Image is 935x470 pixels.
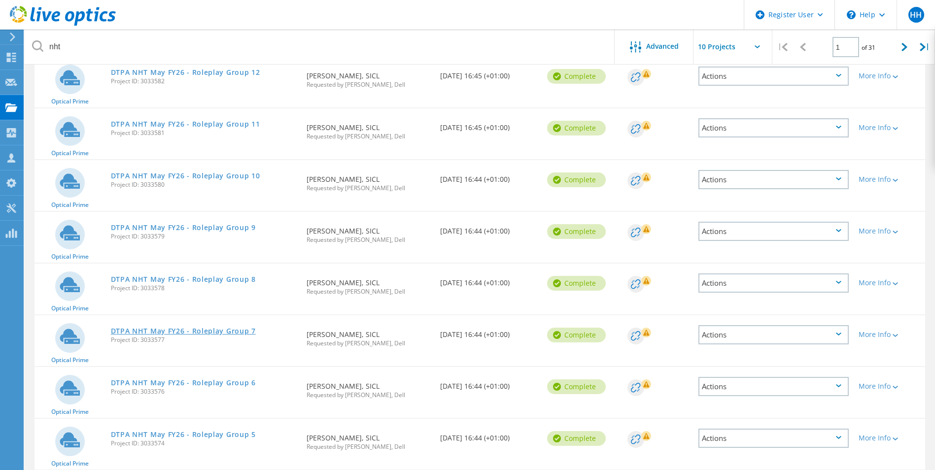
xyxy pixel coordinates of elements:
div: [DATE] 16:44 (+01:00) [435,160,542,193]
div: Complete [547,172,606,187]
div: Complete [547,121,606,135]
div: Actions [698,222,849,241]
div: More Info [859,279,920,286]
div: Complete [547,379,606,394]
span: Optical Prime [51,305,89,311]
span: Project ID: 3033580 [111,182,297,188]
span: of 31 [862,43,875,52]
span: Optical Prime [51,254,89,260]
span: Requested by [PERSON_NAME], Dell [307,392,430,398]
a: DTPA NHT May FY26 - Roleplay Group 12 [111,69,260,76]
div: [DATE] 16:45 (+01:00) [435,57,542,89]
div: Actions [698,377,849,396]
div: [DATE] 16:44 (+01:00) [435,367,542,400]
span: Optical Prime [51,409,89,415]
span: Project ID: 3033582 [111,78,297,84]
a: DTPA NHT May FY26 - Roleplay Group 6 [111,379,256,386]
span: Requested by [PERSON_NAME], Dell [307,340,430,346]
div: Actions [698,118,849,137]
div: [DATE] 16:44 (+01:00) [435,419,542,451]
span: Advanced [646,43,679,50]
div: Complete [547,224,606,239]
div: Actions [698,325,849,344]
div: More Info [859,228,920,235]
a: DTPA NHT May FY26 - Roleplay Group 7 [111,328,256,335]
a: Live Optics Dashboard [10,21,116,28]
span: Requested by [PERSON_NAME], Dell [307,289,430,295]
div: [PERSON_NAME], SICL [302,419,435,460]
div: [PERSON_NAME], SICL [302,264,435,304]
div: More Info [859,435,920,441]
div: More Info [859,124,920,131]
span: Requested by [PERSON_NAME], Dell [307,82,430,88]
span: Project ID: 3033577 [111,337,297,343]
span: Requested by [PERSON_NAME], Dell [307,185,430,191]
span: Optical Prime [51,461,89,467]
span: Project ID: 3033579 [111,234,297,239]
span: Requested by [PERSON_NAME], Dell [307,444,430,450]
a: DTPA NHT May FY26 - Roleplay Group 8 [111,276,256,283]
div: Actions [698,67,849,86]
div: | [915,30,935,65]
span: Project ID: 3033578 [111,285,297,291]
div: [DATE] 16:44 (+01:00) [435,264,542,296]
span: Optical Prime [51,150,89,156]
div: Complete [547,431,606,446]
svg: \n [847,10,856,19]
div: Complete [547,328,606,342]
div: Actions [698,273,849,293]
span: Optical Prime [51,99,89,104]
div: [PERSON_NAME], SICL [302,57,435,98]
div: [PERSON_NAME], SICL [302,315,435,356]
span: HH [910,11,922,19]
div: [PERSON_NAME], SICL [302,108,435,149]
div: Actions [698,429,849,448]
a: DTPA NHT May FY26 - Roleplay Group 9 [111,224,256,231]
div: Complete [547,276,606,291]
input: Search projects by name, owner, ID, company, etc [25,30,615,64]
a: DTPA NHT May FY26 - Roleplay Group 11 [111,121,260,128]
span: Project ID: 3033581 [111,130,297,136]
span: Requested by [PERSON_NAME], Dell [307,134,430,139]
span: Requested by [PERSON_NAME], Dell [307,237,430,243]
span: Optical Prime [51,202,89,208]
div: More Info [859,331,920,338]
div: More Info [859,72,920,79]
div: More Info [859,383,920,390]
span: Optical Prime [51,357,89,363]
a: DTPA NHT May FY26 - Roleplay Group 5 [111,431,256,438]
div: More Info [859,176,920,183]
span: Project ID: 3033574 [111,440,297,446]
div: [PERSON_NAME], SICL [302,212,435,253]
div: | [772,30,793,65]
div: Complete [547,69,606,84]
div: [DATE] 16:44 (+01:00) [435,315,542,348]
div: [DATE] 16:45 (+01:00) [435,108,542,141]
div: [DATE] 16:44 (+01:00) [435,212,542,244]
div: Actions [698,170,849,189]
div: [PERSON_NAME], SICL [302,367,435,408]
span: Project ID: 3033576 [111,389,297,395]
a: DTPA NHT May FY26 - Roleplay Group 10 [111,172,260,179]
div: [PERSON_NAME], SICL [302,160,435,201]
